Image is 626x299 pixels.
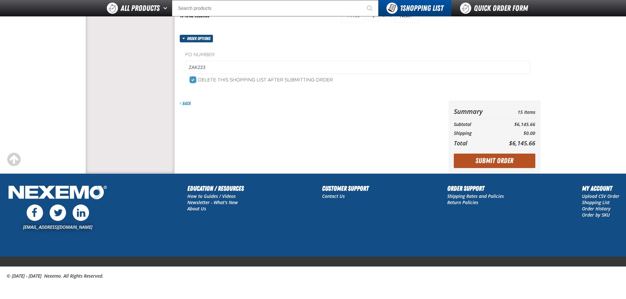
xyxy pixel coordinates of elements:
img: Nexemo Logo [7,183,109,203]
strong: 1 [400,4,403,13]
a: Newsletter - What's New [187,199,238,205]
a: Shopping List [582,199,610,205]
a: Contact Us [322,193,345,199]
h2: Education / Resources [187,183,244,193]
span: Shopping List [400,4,443,13]
label: Delete this shopping list after submitting order [190,77,333,83]
th: Summary [454,106,497,117]
span: $6,145.66 [509,139,535,147]
a: Back [180,101,191,106]
td: $6,145.66 [496,120,535,129]
label: PO Number [185,52,530,58]
h2: Customer Support [322,183,369,193]
a: [EMAIL_ADDRESS][DOMAIN_NAME] [23,224,92,230]
th: Total [454,138,497,148]
button: Order options [180,35,213,42]
a: About Us [187,205,206,212]
a: How to Guides / Videos [187,193,236,199]
h2: My Account [582,183,619,193]
button: Submit Order [454,154,535,168]
th: Subtotal [454,120,497,129]
th: Shipping [454,129,497,138]
h2: Order Support [447,183,504,193]
td: $0.00 [496,129,535,138]
span: All Products [121,2,160,14]
input: Delete this shopping list after submitting order [190,77,196,82]
span: Order options [187,35,213,42]
td: 15 Items [496,106,535,117]
a: Shipping Rates and Policies [447,193,504,199]
a: Order by SKU [582,212,610,218]
div: Scroll to the top [7,152,21,167]
a: Order History [582,205,611,212]
a: Upload CSV Order [582,193,619,199]
a: Return Policies [447,199,478,205]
